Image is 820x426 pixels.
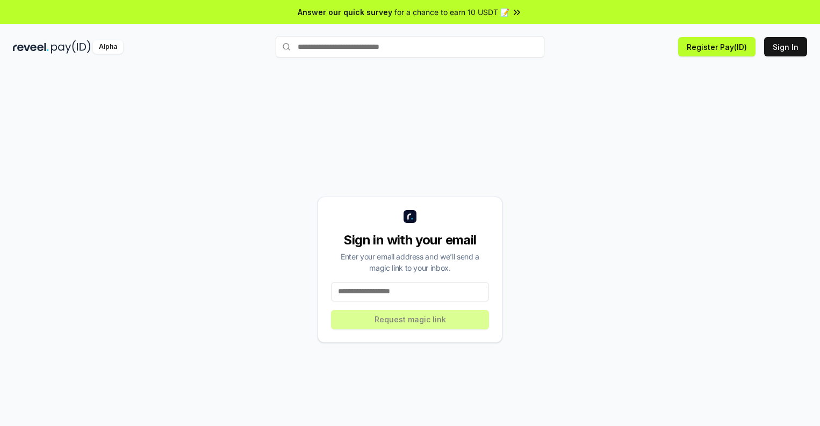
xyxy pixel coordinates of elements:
button: Register Pay(ID) [678,37,756,56]
button: Sign In [764,37,807,56]
img: pay_id [51,40,91,54]
span: Answer our quick survey [298,6,392,18]
img: logo_small [404,210,416,223]
div: Alpha [93,40,123,54]
img: reveel_dark [13,40,49,54]
div: Enter your email address and we’ll send a magic link to your inbox. [331,251,489,273]
span: for a chance to earn 10 USDT 📝 [394,6,509,18]
div: Sign in with your email [331,232,489,249]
